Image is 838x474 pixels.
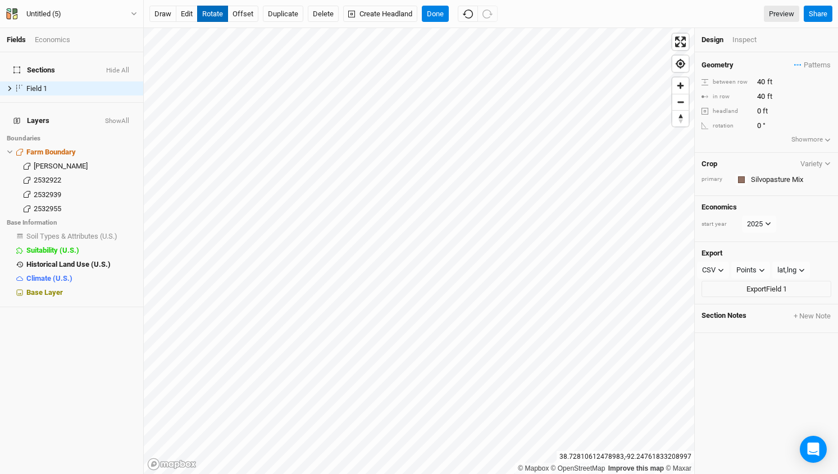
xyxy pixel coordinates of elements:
[104,117,130,125] button: ShowAll
[608,464,664,472] a: Improve this map
[736,265,757,276] div: Points
[666,464,691,472] a: Maxar
[7,35,26,44] a: Fields
[34,190,61,199] span: 2532939
[702,311,746,321] span: Section Notes
[34,162,136,171] div: Connie Ordway
[772,262,810,279] button: lat,lng
[34,176,136,185] div: 2532922
[742,216,776,233] button: 2025
[518,464,549,472] a: Mapbox
[800,436,827,463] div: Open Intercom Messenger
[702,61,734,70] h4: Geometry
[263,6,303,22] button: Duplicate
[343,6,417,22] button: Create Headland
[106,67,130,75] button: Hide All
[176,6,198,22] button: edit
[26,246,136,255] div: Suitability (U.S.)
[731,262,770,279] button: Points
[26,274,72,282] span: Climate (U.S.)
[197,6,228,22] button: rotate
[702,281,831,298] button: ExportField 1
[702,249,831,258] h4: Export
[34,204,136,213] div: 2532955
[34,176,61,184] span: 2532922
[777,265,796,276] div: lat,lng
[702,203,831,212] h4: Economics
[702,78,751,86] div: between row
[144,28,694,474] canvas: Map
[672,110,689,126] button: Reset bearing to north
[702,93,751,101] div: in row
[13,66,55,75] span: Sections
[34,190,136,199] div: 2532939
[732,35,772,45] div: Inspect
[702,159,717,168] h4: Crop
[26,232,117,240] span: Soil Types & Attributes (U.S.)
[26,8,61,20] div: Untitled (5)
[672,94,689,110] button: Zoom out
[26,260,136,269] div: Historical Land Use (U.S.)
[26,84,136,93] div: Field 1
[26,148,76,156] span: Farm Boundary
[34,204,61,213] span: 2532955
[791,134,832,145] button: Showmore
[26,232,136,241] div: Soil Types & Attributes (U.S.)
[672,56,689,72] button: Find my location
[551,464,605,472] a: OpenStreetMap
[672,111,689,126] span: Reset bearing to north
[26,274,136,283] div: Climate (U.S.)
[26,288,136,297] div: Base Layer
[227,6,258,22] button: offset
[26,246,79,254] span: Suitability (U.S.)
[672,78,689,94] button: Zoom in
[26,148,136,157] div: Farm Boundary
[804,6,832,22] button: Share
[149,6,176,22] button: draw
[308,6,339,22] button: Delete
[702,175,730,184] div: primary
[34,162,88,170] span: [PERSON_NAME]
[422,6,449,22] button: Done
[793,311,831,321] button: + New Note
[794,60,831,71] span: Patterns
[702,122,751,130] div: rotation
[35,35,70,45] div: Economics
[672,34,689,50] button: Enter fullscreen
[697,262,729,279] button: CSV
[794,59,831,71] button: Patterns
[26,288,63,297] span: Base Layer
[702,220,741,229] div: start year
[557,451,694,463] div: 38.72810612478983 , -92.24761833208997
[6,8,138,20] button: Untitled (5)
[764,6,799,22] a: Preview
[13,116,49,125] span: Layers
[26,260,111,268] span: Historical Land Use (U.S.)
[147,458,197,471] a: Mapbox logo
[748,173,831,186] input: Silvopasture Mix
[26,84,47,93] span: Field 1
[702,107,751,116] div: headland
[702,35,723,45] div: Design
[800,159,831,168] button: Variety
[702,265,716,276] div: CSV
[458,6,478,22] button: Undo (^z)
[477,6,498,22] button: Redo (^Z)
